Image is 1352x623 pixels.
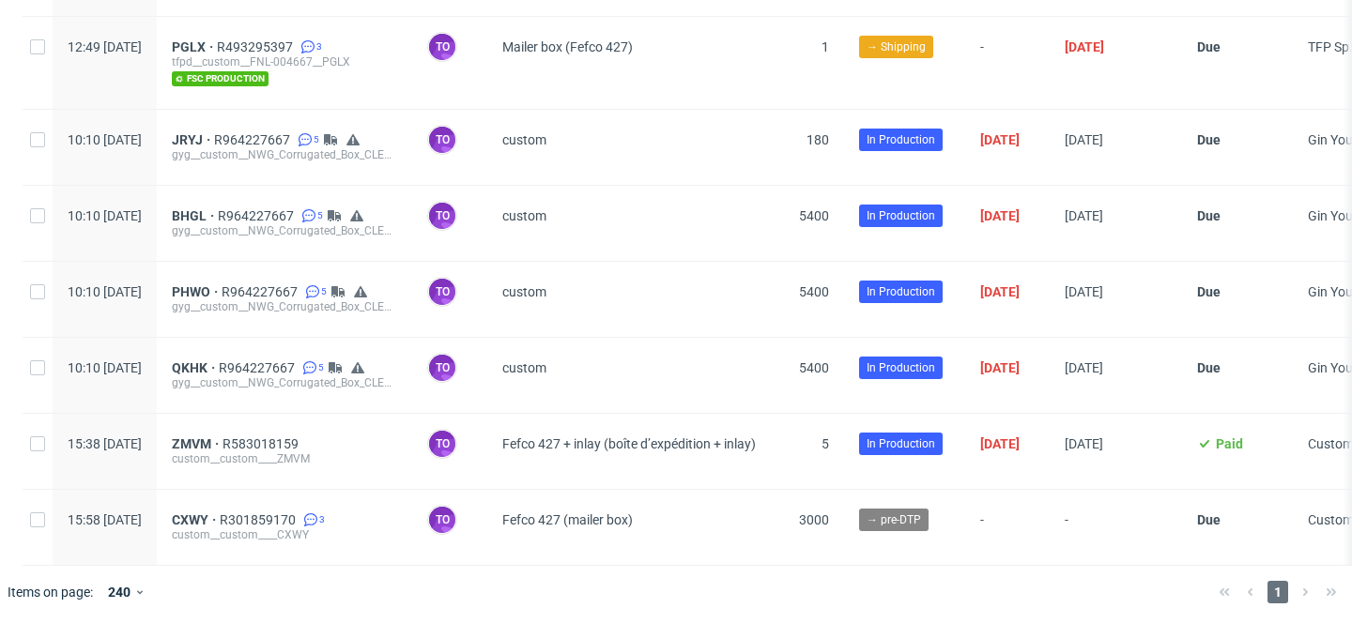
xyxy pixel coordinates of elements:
[219,360,299,375] a: R964227667
[502,39,633,54] span: Mailer box (Fefco 427)
[321,284,327,299] span: 5
[1065,132,1103,147] span: [DATE]
[867,207,935,224] span: In Production
[172,223,397,238] div: gyg__custom__NWG_Corrugated_Box_CLEAR_set_order__BHGL
[429,127,455,153] figcaption: to
[1197,360,1221,375] span: Due
[1197,512,1221,527] span: Due
[429,279,455,305] figcaption: to
[980,208,1020,223] span: [DATE]
[502,512,633,527] span: Fefco 427 (mailer box)
[172,208,218,223] a: BHGL
[172,39,217,54] a: PGLX
[172,451,397,466] div: custom__custom____ZMVM
[980,39,1035,86] span: -
[300,512,325,527] a: 3
[799,512,829,527] span: 3000
[172,54,397,69] div: tfpd__custom__FNL-004667__PGLX
[980,132,1020,147] span: [DATE]
[217,39,297,54] a: R493295397
[301,284,327,299] a: 5
[172,527,397,542] div: custom__custom____CXWY
[223,436,302,451] a: R583018159
[1065,39,1104,54] span: [DATE]
[502,284,546,299] span: custom
[172,147,397,162] div: gyg__custom__NWG_Corrugated_Box_CLEAR_set_order__JRYJ
[1267,581,1288,603] span: 1
[867,283,935,300] span: In Production
[822,436,829,451] span: 5
[502,132,546,147] span: custom
[799,284,829,299] span: 5400
[502,436,756,451] span: Fefco 427 + inlay (boîte d’expédition + inlay)
[297,39,322,54] a: 3
[172,436,223,451] a: ZMVM
[980,436,1020,451] span: [DATE]
[68,512,142,527] span: 15:58 [DATE]
[172,360,219,375] a: QKHK
[1216,436,1243,451] span: Paid
[318,360,324,375] span: 5
[172,132,214,147] a: JRYJ
[429,203,455,229] figcaption: to
[1065,284,1103,299] span: [DATE]
[172,71,269,86] span: fsc production
[822,39,829,54] span: 1
[68,360,142,375] span: 10:10 [DATE]
[222,284,301,299] a: R964227667
[68,39,142,54] span: 12:49 [DATE]
[867,38,926,55] span: → Shipping
[867,511,921,528] span: → pre-DTP
[1065,360,1103,375] span: [DATE]
[1065,436,1103,451] span: [DATE]
[980,512,1035,542] span: -
[502,208,546,223] span: custom
[317,208,323,223] span: 5
[429,34,455,60] figcaption: to
[294,132,319,147] a: 5
[980,284,1020,299] span: [DATE]
[172,284,222,299] a: PHWO
[429,507,455,533] figcaption: to
[867,359,935,376] span: In Production
[316,39,322,54] span: 3
[1065,512,1167,542] span: -
[298,208,323,223] a: 5
[68,208,142,223] span: 10:10 [DATE]
[172,299,397,314] div: gyg__custom__NWG_Corrugated_Box_CLEAR_set_order__PHWO
[172,512,220,527] a: CXWY
[68,132,142,147] span: 10:10 [DATE]
[1197,39,1221,54] span: Due
[314,132,319,147] span: 5
[214,132,294,147] a: R964227667
[68,436,142,451] span: 15:38 [DATE]
[502,360,546,375] span: custom
[807,132,829,147] span: 180
[1065,208,1103,223] span: [DATE]
[68,284,142,299] span: 10:10 [DATE]
[1197,132,1221,147] span: Due
[1197,208,1221,223] span: Due
[8,583,93,601] span: Items on page:
[220,512,300,527] a: R301859170
[799,360,829,375] span: 5400
[799,208,829,223] span: 5400
[867,435,935,452] span: In Production
[218,208,298,223] a: R964227667
[429,355,455,381] figcaption: to
[100,579,134,605] div: 240
[980,360,1020,375] span: [DATE]
[172,375,397,390] div: gyg__custom__NWG_Corrugated_Box_CLEAR_set_order__QKHK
